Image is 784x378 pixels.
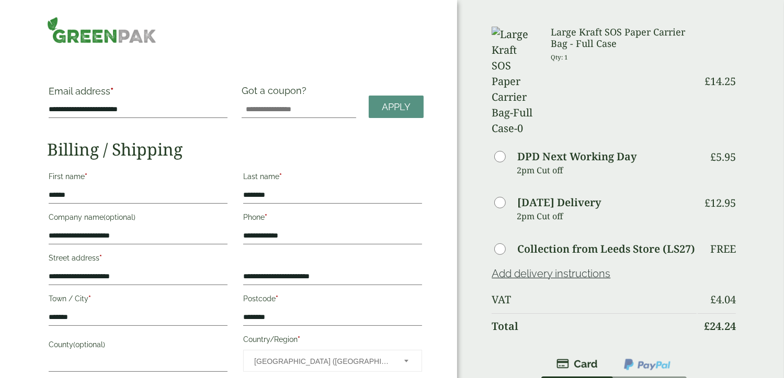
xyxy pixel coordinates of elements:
[265,213,267,221] abbr: required
[492,287,697,312] th: VAT
[704,319,736,333] bdi: 24.24
[705,196,710,210] span: £
[88,294,91,303] abbr: required
[73,340,105,349] span: (optional)
[85,172,87,181] abbr: required
[243,291,422,309] label: Postcode
[517,151,637,162] label: DPD Next Working Day
[517,197,601,208] label: [DATE] Delivery
[243,210,422,228] label: Phone
[47,139,424,159] h2: Billing / Shipping
[242,85,311,101] label: Got a coupon?
[243,350,422,372] span: Country/Region
[279,172,282,181] abbr: required
[99,254,102,262] abbr: required
[705,74,736,88] bdi: 14.25
[517,208,697,224] p: 2pm Cut off
[49,210,228,228] label: Company name
[492,27,538,136] img: Large Kraft SOS Paper Carrier Bag-Full Case-0
[551,27,697,49] h3: Large Kraft SOS Paper Carrier Bag - Full Case
[49,169,228,187] label: First name
[710,243,736,255] p: Free
[710,292,736,306] bdi: 4.04
[710,292,716,306] span: £
[517,244,695,254] label: Collection from Leeds Store (LS27)
[47,17,156,43] img: GreenPak Supplies
[710,150,736,164] bdi: 5.95
[710,150,716,164] span: £
[254,350,390,372] span: United Kingdom (UK)
[49,87,228,101] label: Email address
[49,337,228,355] label: County
[276,294,278,303] abbr: required
[49,291,228,309] label: Town / City
[49,251,228,268] label: Street address
[298,335,300,344] abbr: required
[110,86,113,97] abbr: required
[104,213,135,221] span: (optional)
[623,358,672,371] img: ppcp-gateway.png
[243,332,422,350] label: Country/Region
[492,313,697,339] th: Total
[517,162,697,178] p: 2pm Cut off
[551,53,568,61] small: Qty: 1
[704,319,710,333] span: £
[369,96,424,118] a: Apply
[492,267,610,280] a: Add delivery instructions
[243,169,422,187] label: Last name
[705,196,736,210] bdi: 12.95
[705,74,710,88] span: £
[382,101,411,113] span: Apply
[556,358,598,370] img: stripe.png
